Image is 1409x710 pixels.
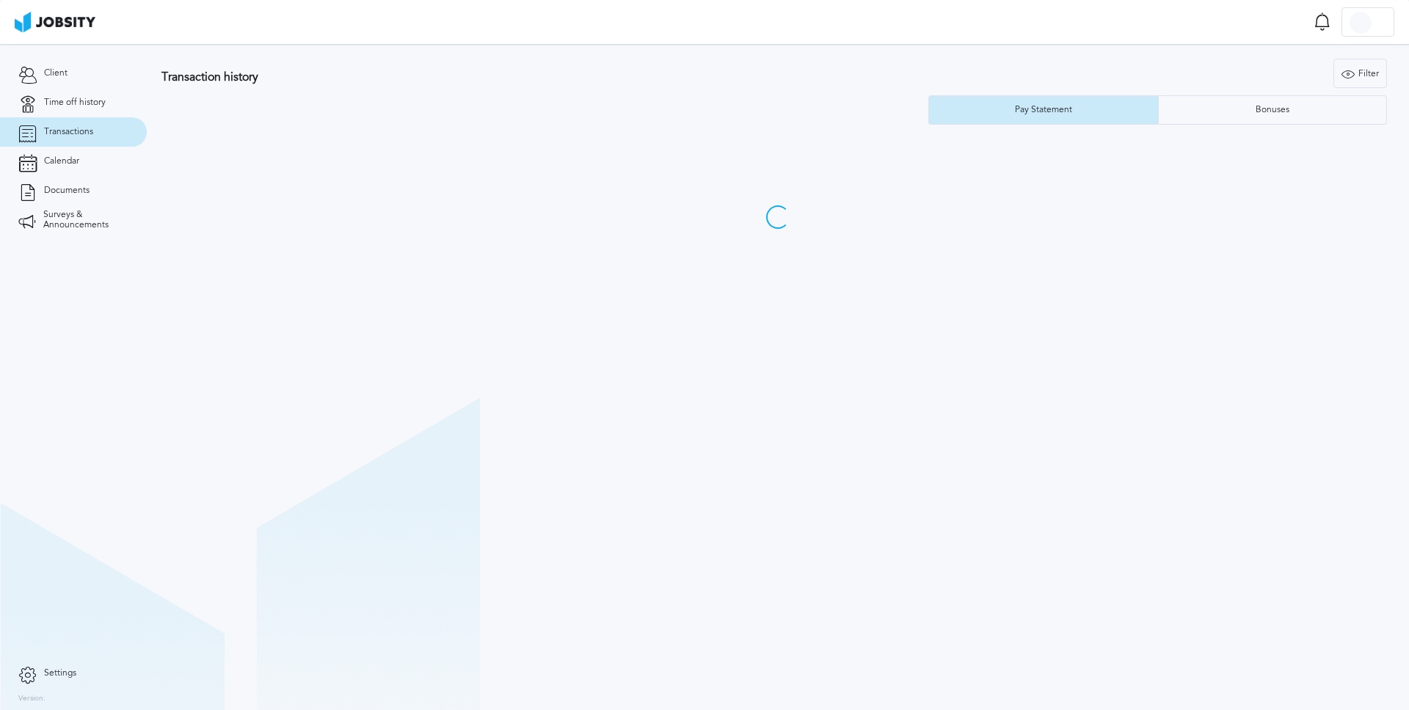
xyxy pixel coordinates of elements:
[1248,105,1297,115] div: Bonuses
[44,156,79,166] span: Calendar
[1158,95,1388,125] button: Bonuses
[44,668,76,678] span: Settings
[1008,105,1079,115] div: Pay Statement
[928,95,1158,125] button: Pay Statement
[44,68,68,78] span: Client
[44,186,90,196] span: Documents
[43,210,128,230] span: Surveys & Announcements
[161,70,832,84] h3: Transaction history
[15,12,95,32] img: ab4bad089aa723f57921c736e9817d99.png
[44,127,93,137] span: Transactions
[1333,59,1387,88] button: Filter
[44,98,106,108] span: Time off history
[18,695,45,703] label: Version:
[1334,59,1386,89] div: Filter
